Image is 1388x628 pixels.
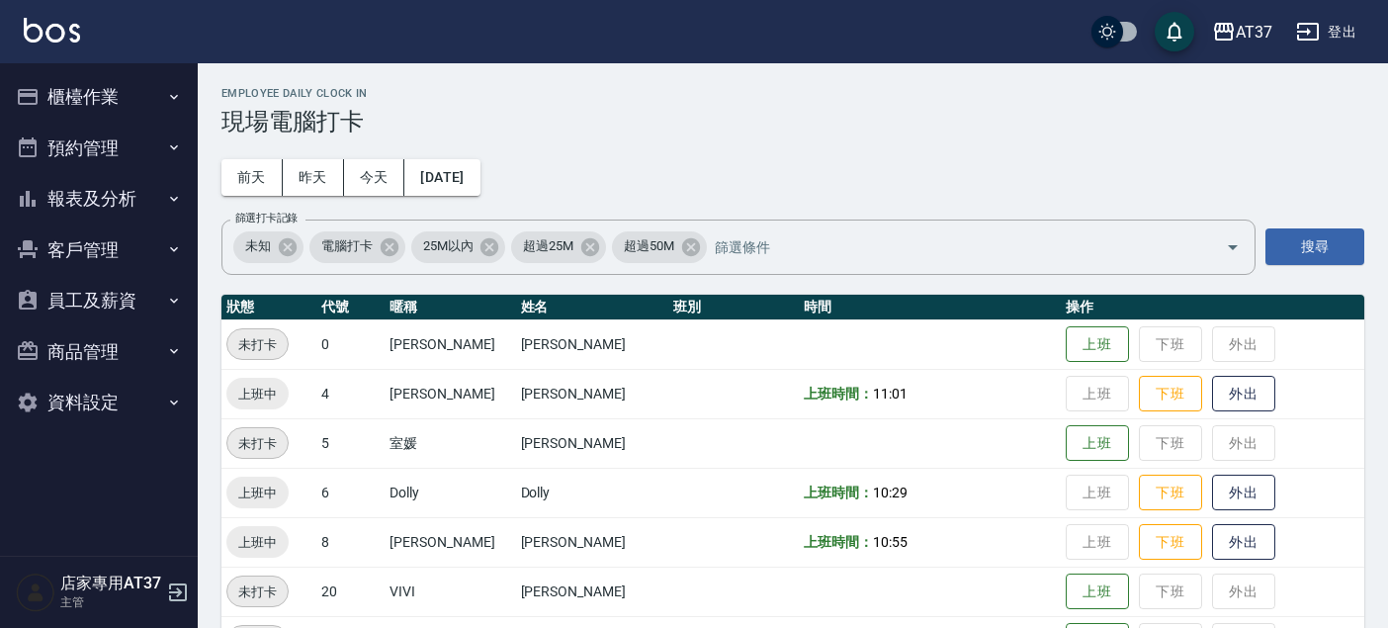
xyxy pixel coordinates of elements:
td: Dolly [385,468,515,517]
td: VIVI [385,567,515,616]
button: 外出 [1212,475,1275,511]
button: save [1155,12,1194,51]
th: 姓名 [516,295,668,320]
td: 4 [316,369,385,418]
td: Dolly [516,468,668,517]
button: 前天 [221,159,283,196]
td: 8 [316,517,385,567]
span: 10:29 [873,485,908,500]
th: 操作 [1061,295,1364,320]
button: 下班 [1139,524,1202,561]
button: 今天 [344,159,405,196]
b: 上班時間： [804,534,873,550]
button: [DATE] [404,159,479,196]
th: 暱稱 [385,295,515,320]
button: 下班 [1139,376,1202,412]
button: AT37 [1204,12,1280,52]
td: 室媛 [385,418,515,468]
td: [PERSON_NAME] [516,319,668,369]
h2: Employee Daily Clock In [221,87,1364,100]
button: 下班 [1139,475,1202,511]
button: 登出 [1288,14,1364,50]
button: 資料設定 [8,377,190,428]
td: [PERSON_NAME] [385,369,515,418]
button: 櫃檯作業 [8,71,190,123]
td: 20 [316,567,385,616]
button: 昨天 [283,159,344,196]
img: Logo [24,18,80,43]
button: 報表及分析 [8,173,190,224]
td: [PERSON_NAME] [385,319,515,369]
h5: 店家專用AT37 [60,574,161,593]
div: 未知 [233,231,304,263]
input: 篩選條件 [710,229,1191,264]
span: 未打卡 [227,582,288,602]
button: 上班 [1066,326,1129,363]
b: 上班時間： [804,485,873,500]
span: 未知 [233,236,283,256]
th: 代號 [316,295,385,320]
span: 10:55 [873,534,908,550]
button: 搜尋 [1265,228,1364,265]
th: 狀態 [221,295,316,320]
button: 預約管理 [8,123,190,174]
th: 班別 [668,295,799,320]
td: [PERSON_NAME] [516,418,668,468]
span: 超過25M [511,236,585,256]
span: 25M以內 [411,236,485,256]
span: 上班中 [226,384,289,404]
label: 篩選打卡記錄 [235,211,298,225]
span: 上班中 [226,483,289,503]
span: 未打卡 [227,433,288,454]
button: 上班 [1066,574,1129,610]
button: Open [1217,231,1249,263]
button: 員工及薪資 [8,275,190,326]
td: [PERSON_NAME] [516,517,668,567]
button: 商品管理 [8,326,190,378]
button: 客戶管理 [8,224,190,276]
td: [PERSON_NAME] [516,369,668,418]
p: 主管 [60,593,161,611]
div: 超過50M [612,231,707,263]
td: 0 [316,319,385,369]
span: 上班中 [226,532,289,553]
img: Person [16,573,55,612]
div: 電腦打卡 [309,231,405,263]
td: 5 [316,418,385,468]
th: 時間 [799,295,1061,320]
span: 電腦打卡 [309,236,385,256]
td: [PERSON_NAME] [516,567,668,616]
span: 11:01 [873,386,908,402]
div: 超過25M [511,231,606,263]
button: 上班 [1066,425,1129,462]
h3: 現場電腦打卡 [221,108,1364,135]
div: 25M以內 [411,231,506,263]
b: 上班時間： [804,386,873,402]
td: 6 [316,468,385,517]
span: 超過50M [612,236,686,256]
button: 外出 [1212,376,1275,412]
button: 外出 [1212,524,1275,561]
span: 未打卡 [227,334,288,355]
td: [PERSON_NAME] [385,517,515,567]
div: AT37 [1236,20,1272,45]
